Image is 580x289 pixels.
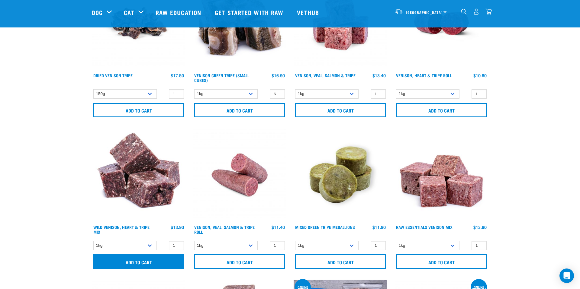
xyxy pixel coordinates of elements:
input: Add to cart [93,103,184,117]
div: $13.90 [473,225,487,230]
img: 1171 Venison Heart Tripe Mix 01 [92,128,185,222]
a: Venison, Veal, Salmon & Tripe Roll [194,226,255,233]
input: 1 [371,89,386,99]
div: $11.40 [272,225,285,230]
div: Open Intercom Messenger [559,268,574,283]
a: Venison, Veal, Salmon & Tripe [295,74,356,76]
input: 1 [472,241,487,250]
a: Mixed Green Tripe Medallions [295,226,355,228]
span: [GEOGRAPHIC_DATA] [406,11,443,13]
a: Wild Venison, Heart & Tripe Mix [93,226,150,233]
input: 1 [270,89,285,99]
input: 1 [371,241,386,250]
input: Add to cart [194,103,285,117]
a: Venison Green Tripe (Small Cubes) [194,74,249,81]
div: $13.40 [372,73,386,78]
img: home-icon-1@2x.png [461,9,467,14]
a: Dog [92,8,103,17]
input: Add to cart [93,254,184,269]
a: Dried Venison Tripe [93,74,133,76]
input: 1 [169,89,184,99]
a: Get started with Raw [209,0,291,24]
a: Raw Essentials Venison Mix [396,226,453,228]
div: $10.90 [473,73,487,78]
img: user.png [473,8,479,15]
img: Venison Veal Salmon Tripe 1651 [193,128,286,222]
input: 1 [270,241,285,250]
input: 1 [169,241,184,250]
img: van-moving.png [395,9,403,14]
a: Vethub [291,0,327,24]
a: Cat [124,8,134,17]
img: Mixed Green Tripe [294,128,387,222]
img: home-icon@2x.png [485,8,492,15]
img: 1113 RE Venison Mix 01 [395,128,488,222]
div: $13.90 [171,225,184,230]
input: 1 [472,89,487,99]
div: $16.90 [272,73,285,78]
div: $17.50 [171,73,184,78]
input: Add to cart [396,103,487,117]
input: Add to cart [295,103,386,117]
input: Add to cart [295,254,386,269]
a: Venison, Heart & Tripe Roll [396,74,452,76]
a: Raw Education [150,0,209,24]
input: Add to cart [396,254,487,269]
input: Add to cart [194,254,285,269]
div: $11.90 [372,225,386,230]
